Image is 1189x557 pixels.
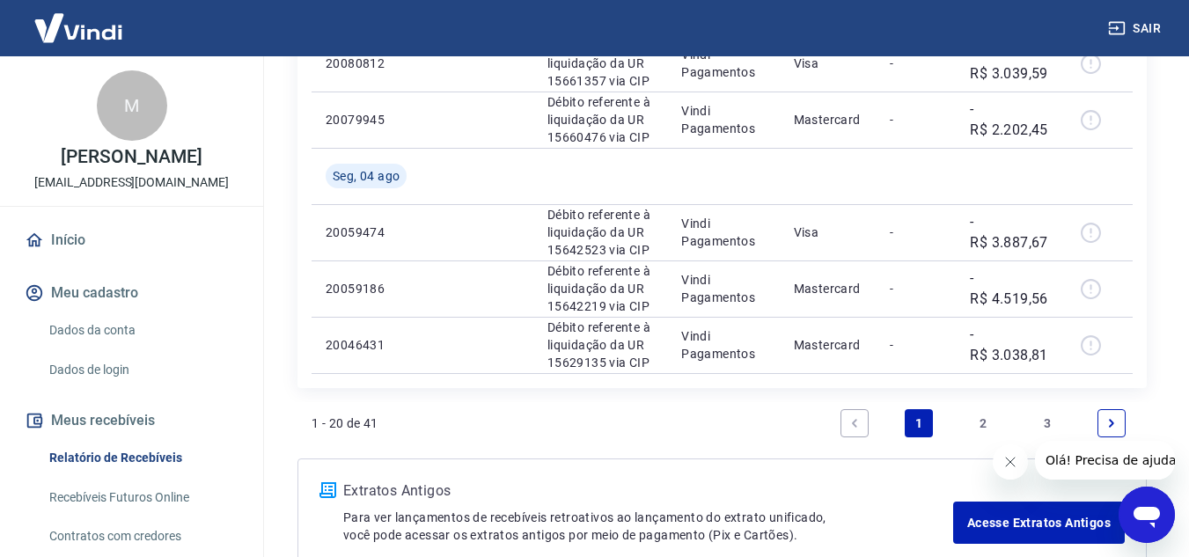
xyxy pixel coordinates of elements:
[890,280,942,297] p: -
[21,274,242,312] button: Meu cadastro
[681,215,765,250] p: Vindi Pagamentos
[21,401,242,440] button: Meus recebíveis
[42,440,242,476] a: Relatório de Recebíveis
[326,224,409,241] p: 20059474
[681,327,765,363] p: Vindi Pagamentos
[970,211,1048,253] p: -R$ 3.887,67
[681,102,765,137] p: Vindi Pagamentos
[681,271,765,306] p: Vindi Pagamentos
[794,224,862,241] p: Visa
[61,148,202,166] p: [PERSON_NAME]
[319,482,336,498] img: ícone
[34,173,229,192] p: [EMAIL_ADDRESS][DOMAIN_NAME]
[1105,12,1168,45] button: Sair
[890,336,942,354] p: -
[547,262,653,315] p: Débito referente à liquidação da UR 15642219 via CIP
[794,336,862,354] p: Mastercard
[343,480,953,502] p: Extratos Antigos
[326,280,409,297] p: 20059186
[970,42,1048,84] p: -R$ 3.039,59
[326,111,409,128] p: 20079945
[1033,409,1061,437] a: Page 3
[1119,487,1175,543] iframe: Botão para abrir a janela de mensagens
[970,268,1048,310] p: -R$ 4.519,56
[42,312,242,348] a: Dados da conta
[1035,441,1175,480] iframe: Mensagem da empresa
[890,55,942,72] p: -
[42,352,242,388] a: Dados de login
[840,409,869,437] a: Previous page
[970,99,1048,141] p: -R$ 2.202,45
[969,409,997,437] a: Page 2
[343,509,953,544] p: Para ver lançamentos de recebíveis retroativos ao lançamento do extrato unificado, você pode aces...
[326,55,409,72] p: 20080812
[1097,409,1126,437] a: Next page
[794,111,862,128] p: Mastercard
[890,224,942,241] p: -
[42,480,242,516] a: Recebíveis Futuros Online
[333,167,400,185] span: Seg, 04 ago
[794,55,862,72] p: Visa
[993,444,1028,480] iframe: Fechar mensagem
[97,70,167,141] div: M
[547,93,653,146] p: Débito referente à liquidação da UR 15660476 via CIP
[326,336,409,354] p: 20046431
[312,414,378,432] p: 1 - 20 de 41
[905,409,933,437] a: Page 1 is your current page
[833,402,1133,444] ul: Pagination
[547,319,653,371] p: Débito referente à liquidação da UR 15629135 via CIP
[681,46,765,81] p: Vindi Pagamentos
[21,221,242,260] a: Início
[547,37,653,90] p: Débito referente à liquidação da UR 15661357 via CIP
[890,111,942,128] p: -
[42,518,242,554] a: Contratos com credores
[11,12,148,26] span: Olá! Precisa de ajuda?
[794,280,862,297] p: Mastercard
[547,206,653,259] p: Débito referente à liquidação da UR 15642523 via CIP
[21,1,136,55] img: Vindi
[970,324,1048,366] p: -R$ 3.038,81
[953,502,1125,544] a: Acesse Extratos Antigos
